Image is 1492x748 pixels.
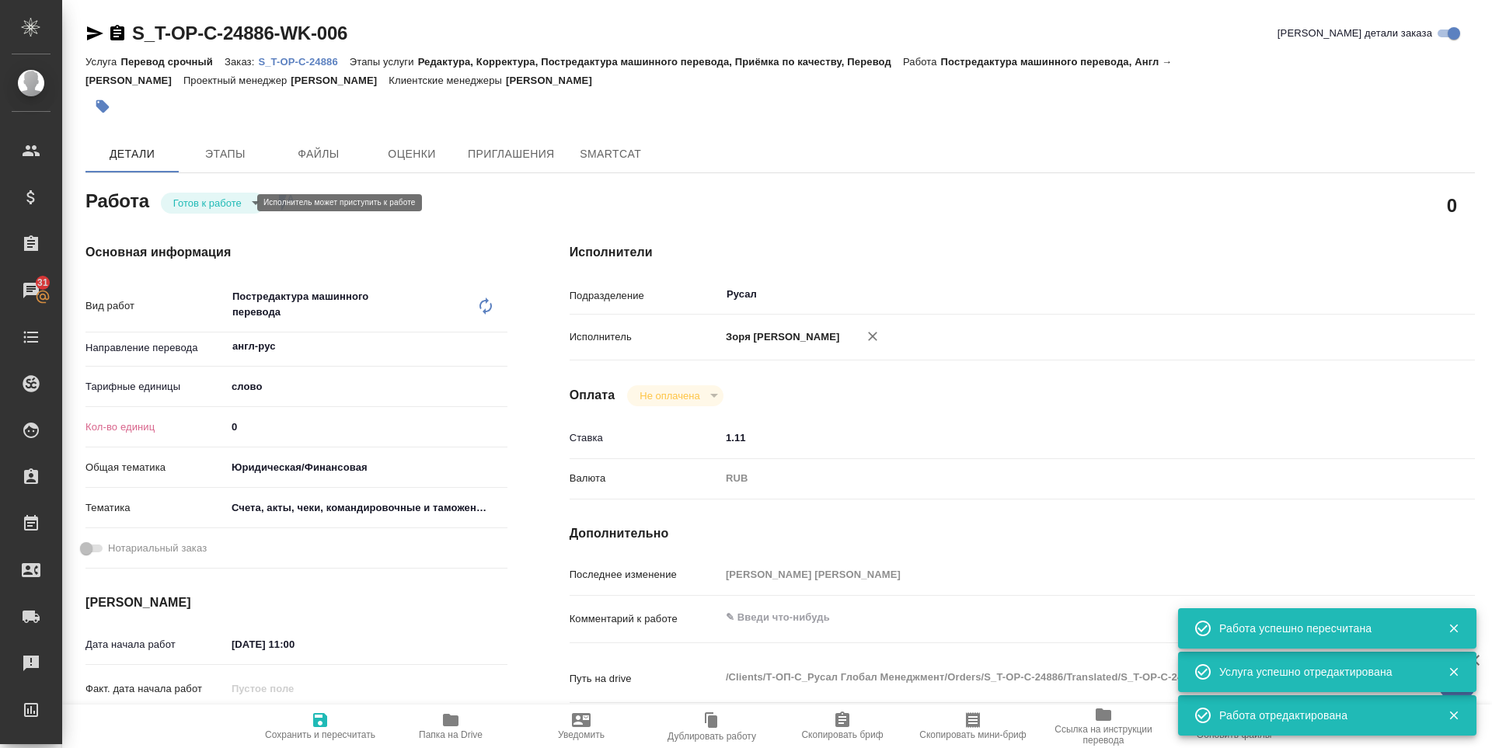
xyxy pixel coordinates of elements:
[635,389,704,402] button: Не оплачена
[85,637,226,652] p: Дата начала работ
[85,243,507,262] h4: Основная информация
[108,24,127,43] button: Скопировать ссылку
[570,671,720,687] p: Путь на drive
[720,329,840,345] p: Зоря [PERSON_NAME]
[570,243,1475,262] h4: Исполнители
[801,729,883,740] span: Скопировать бриф
[85,186,149,214] h2: Работа
[265,729,375,740] span: Сохранить и пересчитать
[558,729,605,740] span: Уведомить
[1447,192,1457,218] h2: 0
[570,524,1475,543] h4: Дополнительно
[1219,708,1424,723] div: Работа отредактирована
[1438,708,1469,722] button: Закрыть
[85,419,226,435] p: Кол-во единиц
[419,729,483,740] span: Папка на Drive
[4,271,58,310] a: 31
[1169,705,1299,748] button: Обновить файлы
[120,56,225,68] p: Перевод срочный
[281,144,356,164] span: Файлы
[226,374,507,400] div: слово
[225,56,258,68] p: Заказ:
[85,460,226,475] p: Общая тематика
[1219,621,1424,636] div: Работа успешно пересчитана
[418,56,903,68] p: Редактура, Корректура, Постредактура машинного перевода, Приёмка по качеству, Перевод
[1438,665,1469,679] button: Закрыть
[169,197,246,210] button: Готов к работе
[108,541,207,556] span: Нотариальный заказ
[720,563,1400,586] input: Пустое поле
[28,275,58,291] span: 31
[903,56,941,68] p: Работа
[255,705,385,748] button: Сохранить и пересчитать
[573,144,648,164] span: SmartCat
[183,75,291,86] p: Проектный менеджер
[85,379,226,395] p: Тарифные единицы
[516,705,647,748] button: Уведомить
[389,75,506,86] p: Клиентские менеджеры
[856,319,890,353] button: Удалить исполнителя
[1278,26,1432,41] span: [PERSON_NAME] детали заказа
[226,454,507,481] div: Юридическая/Финансовая
[1038,705,1169,748] button: Ссылка на инструкции перевода
[85,593,507,612] h4: [PERSON_NAME]
[468,144,555,164] span: Приглашения
[226,495,507,521] div: Счета, акты, чеки, командировочные и таможенные документы
[720,465,1400,492] div: RUB
[1391,293,1394,296] button: Open
[85,89,120,124] button: Добавить тэг
[85,56,120,68] p: Услуга
[258,56,349,68] p: S_T-OP-C-24886
[385,705,516,748] button: Папка на Drive
[350,56,418,68] p: Этапы услуги
[85,500,226,516] p: Тематика
[777,705,908,748] button: Скопировать бриф
[570,288,720,304] p: Подразделение
[85,298,226,314] p: Вид работ
[85,24,104,43] button: Скопировать ссылку для ЯМессенджера
[85,340,226,356] p: Направление перевода
[226,416,507,438] input: ✎ Введи что-нибудь
[1219,664,1424,680] div: Услуга успешно отредактирована
[570,611,720,627] p: Комментарий к работе
[132,23,347,43] a: S_T-OP-C-24886-WK-006
[1438,621,1469,635] button: Закрыть
[570,329,720,345] p: Исполнитель
[499,345,502,348] button: Open
[291,75,389,86] p: [PERSON_NAME]
[161,193,265,214] div: Готов к работе
[908,705,1038,748] button: Скопировать мини-бриф
[919,729,1026,740] span: Скопировать мини-бриф
[570,386,615,405] h4: Оплата
[226,677,362,700] input: Пустое поле
[570,430,720,446] p: Ставка
[375,144,449,164] span: Оценки
[647,705,777,748] button: Дублировать работу
[570,567,720,583] p: Последнее изменение
[668,731,756,742] span: Дублировать работу
[1048,724,1159,746] span: Ссылка на инструкции перевода
[506,75,604,86] p: [PERSON_NAME]
[627,385,723,406] div: Готов к работе
[188,144,263,164] span: Этапы
[226,633,362,656] input: ✎ Введи что-нибудь
[85,681,226,697] p: Факт. дата начала работ
[720,664,1400,691] textarea: /Clients/Т-ОП-С_Русал Глобал Менеджмент/Orders/S_T-OP-C-24886/Translated/S_T-OP-C-24886-WK-006
[720,426,1400,449] input: ✎ Введи что-нибудь
[95,144,169,164] span: Детали
[258,54,349,68] a: S_T-OP-C-24886
[570,471,720,486] p: Валюта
